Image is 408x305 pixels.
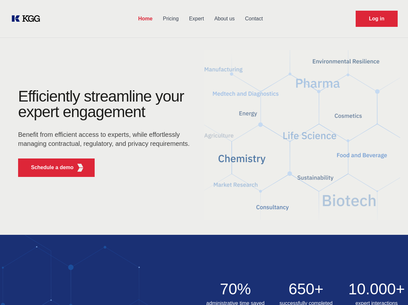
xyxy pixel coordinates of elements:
img: KGG Fifth Element RED [204,42,401,228]
h2: 650+ [275,281,338,297]
a: Expert [184,10,209,27]
h2: 70% [204,281,267,297]
a: Pricing [158,10,184,27]
a: KOL Knowledge Platform: Talk to Key External Experts (KEE) [10,14,45,24]
a: Contact [240,10,268,27]
p: Schedule a demo [31,164,74,171]
h1: Efficiently streamline your expert engagement [18,89,194,120]
a: Home [133,10,158,27]
p: Benefit from efficient access to experts, while effortlessly managing contractual, regulatory, an... [18,130,194,148]
a: Request Demo [356,11,398,27]
a: About us [209,10,240,27]
iframe: Chat Widget [376,274,408,305]
button: Schedule a demoKGG Fifth Element RED [18,158,95,177]
img: KGG Fifth Element RED [76,164,84,172]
